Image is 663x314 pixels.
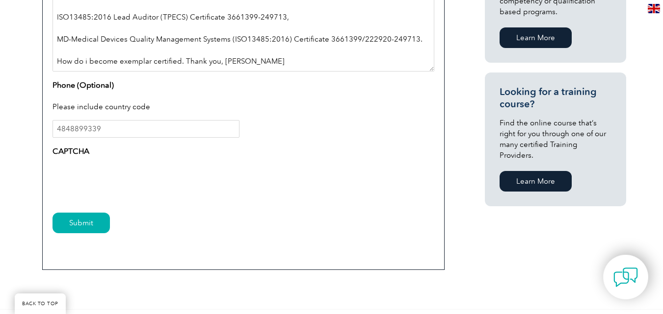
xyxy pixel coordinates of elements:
label: CAPTCHA [53,145,89,157]
p: Find the online course that’s right for you through one of our many certified Training Providers. [500,118,611,161]
a: Learn More [500,171,572,192]
input: Submit [53,213,110,233]
a: BACK TO TOP [15,293,66,314]
img: en [648,4,660,13]
a: Learn More [500,27,572,48]
iframe: reCAPTCHA [53,161,202,199]
img: contact-chat.png [613,265,638,290]
div: Please include country code [53,95,434,121]
label: Phone (Optional) [53,79,114,91]
h3: Looking for a training course? [500,86,611,110]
